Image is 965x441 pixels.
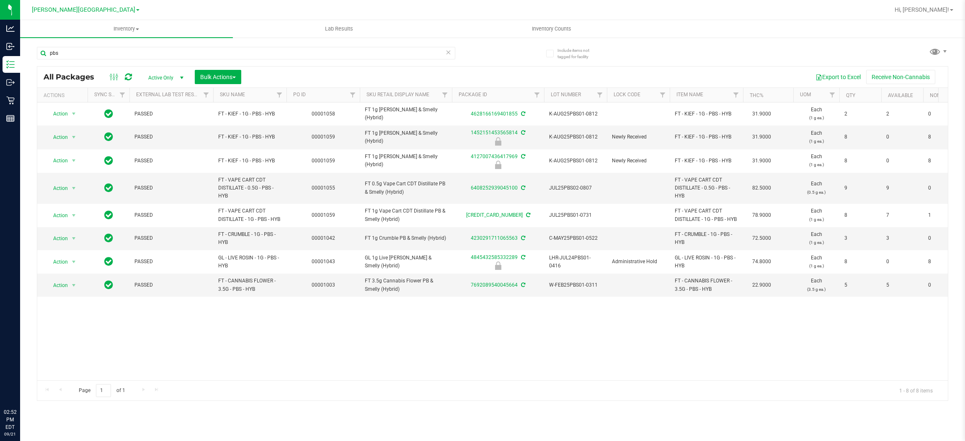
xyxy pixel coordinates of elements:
[846,92,855,98] a: Qty
[451,137,545,146] div: Newly Received
[69,155,79,167] span: select
[312,212,335,218] a: 00001059
[218,176,281,200] span: FT - VAPE CART CDT DISTILLATE - 0.5G - PBS - HYB
[520,235,525,241] span: Sync from Compliance System
[4,408,16,431] p: 02:52 PM EDT
[675,157,738,165] span: FT - KIEF - 1G - PBS - HYB
[844,258,876,266] span: 8
[44,92,84,98] div: Actions
[312,185,335,191] a: 00001055
[886,258,918,266] span: 0
[886,157,918,165] span: 0
[748,209,775,221] span: 78.9000
[134,157,208,165] span: PASSED
[466,212,523,218] a: [CREDIT_CARD_NUMBER]
[116,88,129,102] a: Filter
[218,110,281,118] span: FT - KIEF - 1G - PBS - HYB
[844,281,876,289] span: 5
[471,235,518,241] a: 4230291711065563
[218,254,281,270] span: GL - LIVE ROSIN - 1G - PBS - HYB
[844,184,876,192] span: 9
[20,20,233,38] a: Inventory
[612,157,665,165] span: Newly Received
[549,234,602,242] span: C-MAY25PBS01-0522
[134,234,208,242] span: PASSED
[365,234,447,242] span: FT 1g Crumble PB & Smelly (Hybrid)
[46,210,68,221] span: Action
[445,20,658,38] a: Inventory Counts
[104,279,113,291] span: In Sync
[549,110,602,118] span: K-AUG25PBS01-0812
[69,279,79,291] span: select
[520,282,525,288] span: Sync from Compliance System
[6,24,15,33] inline-svg: Analytics
[44,72,103,82] span: All Packages
[46,182,68,194] span: Action
[675,110,738,118] span: FT - KIEF - 1G - PBS - HYB
[104,131,113,143] span: In Sync
[750,92,764,98] a: THC%
[218,157,281,165] span: FT - KIEF - 1G - PBS - HYB
[675,176,738,200] span: FT - VAPE CART CDT DISTILLATE - 0.5G - PBS - HYB
[365,277,447,293] span: FT 3.5g Cannabis Flower PB & Smelly (Hybrid)
[69,108,79,120] span: select
[798,153,834,169] span: Each
[6,60,15,69] inline-svg: Inventory
[886,281,918,289] span: 5
[886,234,918,242] span: 3
[6,114,15,123] inline-svg: Reports
[471,282,518,288] a: 7692089540045664
[886,211,918,219] span: 7
[134,281,208,289] span: PASSED
[844,157,876,165] span: 8
[104,256,113,267] span: In Sync
[8,374,34,399] iframe: Resource center
[844,110,876,118] span: 2
[520,154,525,159] span: Sync from Compliance System
[69,233,79,244] span: select
[675,231,738,246] span: FT - CRUMBLE - 1G - PBS - HYB
[46,233,68,244] span: Action
[886,184,918,192] span: 9
[346,88,360,102] a: Filter
[471,185,518,191] a: 6408252939045100
[557,47,599,60] span: Include items not tagged for facility
[886,110,918,118] span: 2
[96,384,111,397] input: 1
[895,6,949,13] span: Hi, [PERSON_NAME]!
[729,88,743,102] a: Filter
[656,88,670,102] a: Filter
[928,184,960,192] span: 0
[798,106,834,122] span: Each
[549,281,602,289] span: W-FEB25PBS01-0311
[104,155,113,167] span: In Sync
[451,262,545,270] div: Administrative Hold
[46,108,68,120] span: Action
[844,211,876,219] span: 8
[798,215,834,223] p: (1 g ea.)
[612,133,665,141] span: Newly Received
[549,157,602,165] span: K-AUG25PBS01-0812
[37,47,455,59] input: Search Package ID, Item Name, SKU, Lot or Part Number...
[675,277,738,293] span: FT - CANNABIS FLOWER - 3.5G - PBS - HYB
[233,20,446,38] a: Lab Results
[218,277,281,293] span: FT - CANNABIS FLOWER - 3.5G - PBS - HYB
[366,92,429,97] a: Sku Retail Display Name
[520,185,525,191] span: Sync from Compliance System
[199,88,213,102] a: Filter
[134,133,208,141] span: PASSED
[866,70,935,84] button: Receive Non-Cannabis
[471,154,518,159] a: 4127007436417969
[46,155,68,167] span: Action
[69,210,79,221] span: select
[312,111,335,117] a: 00001058
[195,70,241,84] button: Bulk Actions
[218,231,281,246] span: FT - CRUMBLE - 1G - PBS - HYB
[20,25,233,33] span: Inventory
[928,211,960,219] span: 1
[748,108,775,120] span: 31.9000
[798,262,834,270] p: (1 g ea.)
[365,207,447,223] span: FT 1g Vape Cart CDT Distillate PB & Smelly (Hybrid)
[218,207,281,223] span: FT - VAPE CART CDT DISTILLATE - 1G - PBS - HYB
[798,254,834,270] span: Each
